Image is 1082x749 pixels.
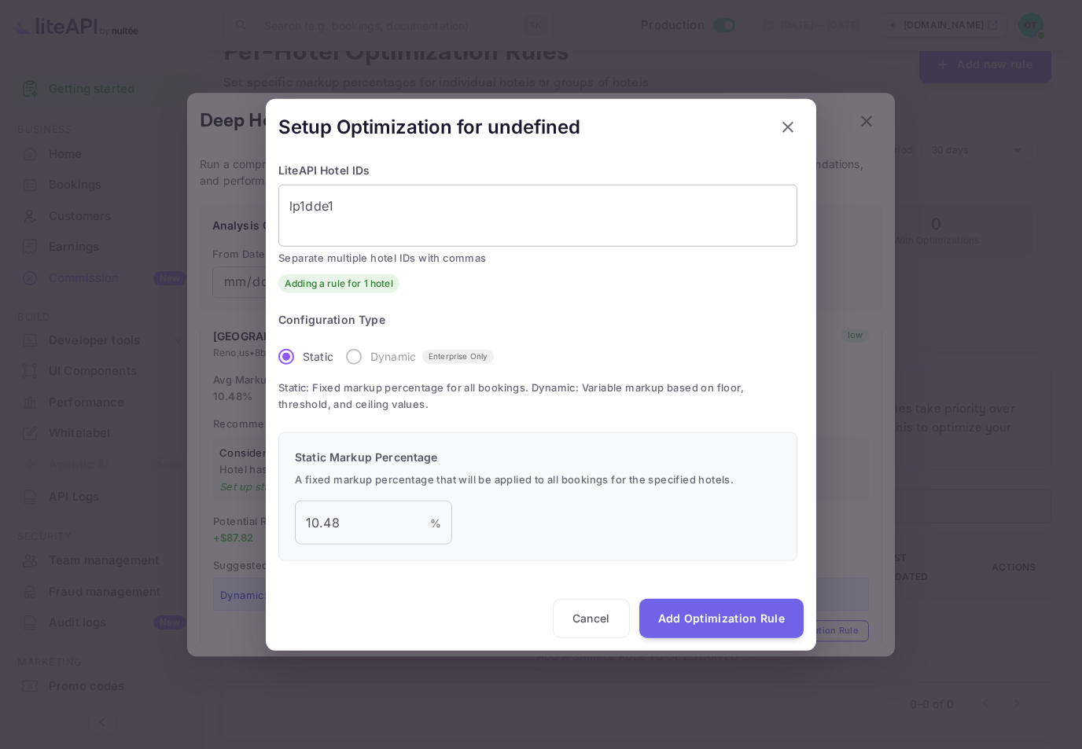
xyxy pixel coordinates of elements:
[278,311,385,327] legend: Configuration Type
[295,501,430,545] input: 0
[639,599,804,638] button: Add Optimization Rule
[278,276,399,290] span: Adding a rule for 1 hotel
[295,471,781,488] span: A fixed markup percentage that will be applied to all bookings for the specified hotels.
[553,599,630,638] button: Cancel
[278,379,797,413] span: Static: Fixed markup percentage for all bookings. Dynamic: Variable markup based on floor, thresh...
[278,161,797,178] p: LiteAPI Hotel IDs
[289,197,786,233] textarea: lp1dde1
[370,348,416,365] p: Dynamic
[278,249,797,266] span: Separate multiple hotel IDs with commas
[422,351,494,362] span: Enterprise Only
[430,514,441,531] p: %
[303,348,333,365] span: Static
[278,114,580,139] h5: Setup Optimization for undefined
[295,448,781,464] p: Static Markup Percentage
